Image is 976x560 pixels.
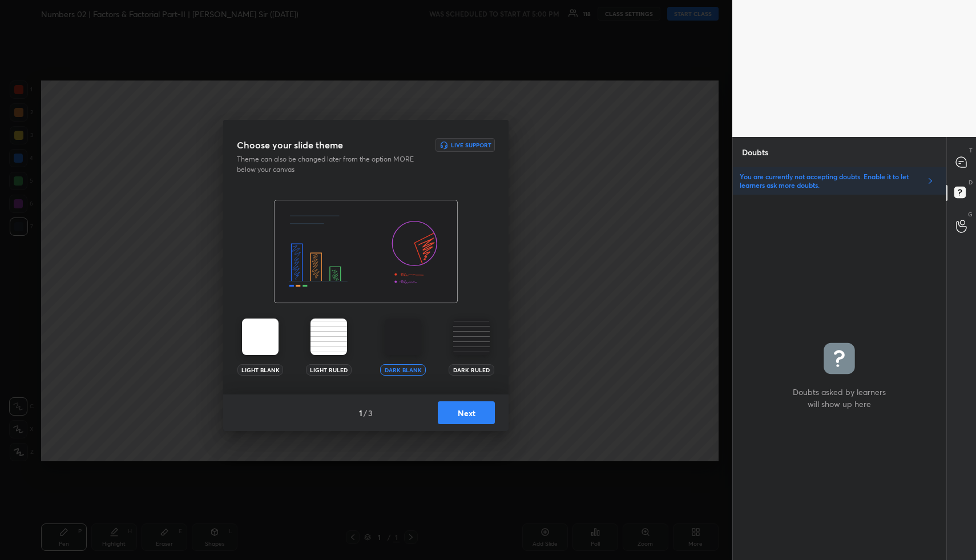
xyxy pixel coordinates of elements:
[368,407,373,419] h4: 3
[310,319,347,355] img: lightRuledTheme.002cd57a.svg
[733,195,947,560] div: grid
[385,319,421,355] img: darkTheme.aa1caeba.svg
[453,319,490,355] img: darkRuledTheme.359fb5fd.svg
[740,172,922,191] p: You are currently not accepting doubts. Enable it to let learners ask more doubts.
[242,319,279,355] img: lightTheme.5bb83c5b.svg
[380,364,426,376] div: Dark Blank
[237,138,343,152] h3: Choose your slide theme
[733,137,777,167] p: Doubts
[359,407,362,419] h4: 1
[968,210,973,219] p: G
[306,364,352,376] div: Light Ruled
[237,364,283,376] div: Light Blank
[364,407,367,419] h4: /
[438,401,495,424] button: Next
[237,154,422,175] p: Theme can also be changed later from the option MORE below your canvas
[969,178,973,187] p: D
[451,142,491,148] h6: Live Support
[969,146,973,155] p: T
[449,364,494,376] div: Dark Ruled
[274,200,458,304] img: darkThemeBanner.f801bae7.svg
